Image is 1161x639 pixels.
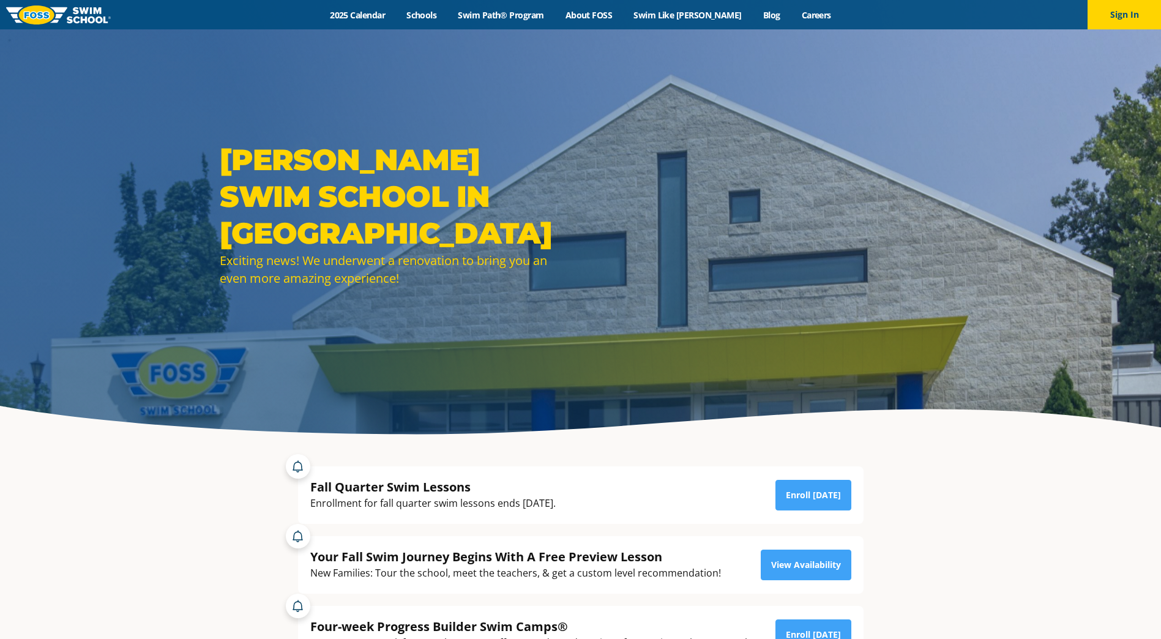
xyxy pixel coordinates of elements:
[310,495,556,512] div: Enrollment for fall quarter swim lessons ends [DATE].
[396,9,447,21] a: Schools
[310,479,556,495] div: Fall Quarter Swim Lessons
[220,141,575,252] h1: [PERSON_NAME] SWIM SCHOOL IN [GEOGRAPHIC_DATA]
[447,9,554,21] a: Swim Path® Program
[6,6,111,24] img: FOSS Swim School Logo
[623,9,753,21] a: Swim Like [PERSON_NAME]
[319,9,396,21] a: 2025 Calendar
[220,252,575,287] div: Exciting news! We underwent a renovation to bring you an even more amazing experience!
[791,9,842,21] a: Careers
[310,548,721,565] div: Your Fall Swim Journey Begins With A Free Preview Lesson
[310,618,753,635] div: Four-week Progress Builder Swim Camps®
[554,9,623,21] a: About FOSS
[752,9,791,21] a: Blog
[761,550,851,580] a: View Availability
[310,565,721,581] div: New Families: Tour the school, meet the teachers, & get a custom level recommendation!
[775,480,851,510] a: Enroll [DATE]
